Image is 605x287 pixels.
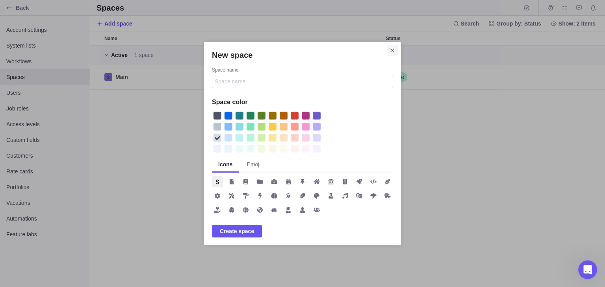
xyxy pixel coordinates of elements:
[578,260,597,279] iframe: Intercom live chat
[218,160,233,168] span: Icons
[387,45,398,56] span: Close
[220,226,254,236] span: Create space
[212,225,262,237] span: Create space
[212,75,393,88] input: Space name
[204,42,401,245] div: New space
[247,160,261,168] span: Emoji
[212,98,393,107] h4: Space color
[212,67,393,75] div: Space name
[212,50,393,61] h2: New space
